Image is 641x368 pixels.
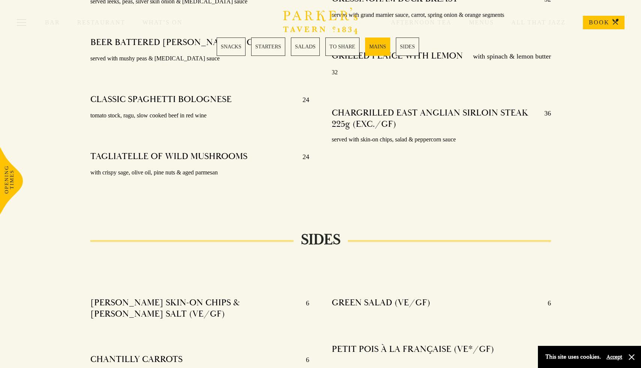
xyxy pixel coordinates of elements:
h4: CLASSIC SPAGHETTI BOLOGNESE [90,94,232,106]
a: 5 / 6 [365,38,390,56]
p: 24 [295,151,309,163]
p: 6 [298,297,309,320]
a: 4 / 6 [325,38,359,56]
a: 6 / 6 [396,38,419,56]
p: This site uses cookies. [545,351,601,362]
a: 2 / 6 [251,38,285,56]
a: 3 / 6 [291,38,320,56]
p: 36 [537,107,551,130]
p: 6 [540,297,551,309]
button: Close and accept [628,353,635,361]
h4: CHANTILLY CARROTS [90,354,183,366]
p: tomato stock, ragu, slow cooked beef in red wine [90,110,310,121]
p: 24 [295,94,309,106]
p: with crispy sage, olive oil, pine nuts & aged parmesan [90,167,310,178]
a: 1 / 6 [217,38,246,56]
h4: TAGLIATELLE OF WILD MUSHROOMS [90,151,247,163]
h4: PETIT POIS À LA FRANÇAISE (VE*/GF) [332,344,494,356]
h4: CHARGRILLED EAST ANGLIAN SIRLOIN STEAK 225g (EXC./GF) [332,107,537,130]
p: served with skin-on chips, salad & peppercorn sauce [332,134,551,145]
h2: SIDES [294,231,348,249]
h4: [PERSON_NAME] SKIN-ON CHIPS & [PERSON_NAME] SALT (VE/GF) [90,297,299,320]
p: 6 [298,354,309,366]
p: 6.5 [535,344,551,356]
button: Accept [607,353,622,360]
h4: GREEN SALAD (VE/GF) [332,297,430,309]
